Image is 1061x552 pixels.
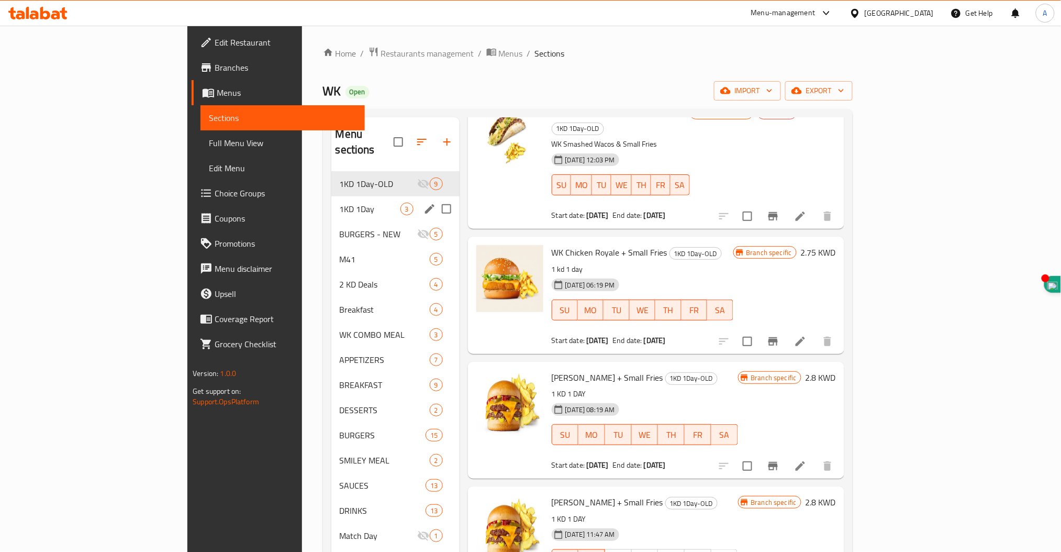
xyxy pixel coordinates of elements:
span: 5 [430,229,442,239]
span: Branches [215,61,356,74]
p: 1 kd 1 day [552,263,733,276]
span: BURGERS - NEW [340,228,417,240]
a: Promotions [192,231,365,256]
div: BURGERS - NEW5 [331,222,460,247]
span: DESSERTS [340,404,430,416]
span: 5 [430,255,442,264]
button: SU [552,300,578,321]
button: MO [578,300,604,321]
div: items [430,379,443,391]
span: TH [662,427,680,443]
span: 2 KD Deals [340,278,430,291]
span: MO [583,427,601,443]
a: Menu disclaimer [192,256,365,281]
div: 1KD 1Day-OLD [552,123,604,135]
span: SU [556,178,567,193]
div: Menu-management [751,7,816,19]
span: 13 [426,506,442,516]
div: items [400,203,414,215]
span: 1.0.0 [220,367,237,380]
div: WK COMBO MEAL [340,328,430,341]
span: WK Chicken Royale + Small Fries [552,245,667,260]
span: Upsell [215,288,356,300]
div: SAUCES13 [331,473,460,498]
div: items [430,529,443,542]
span: FR [689,427,707,443]
button: TH [655,300,681,321]
a: Edit Restaurant [192,30,365,55]
div: items [430,278,443,291]
div: items [430,454,443,467]
span: Full Menu View [209,137,356,149]
span: Edit Menu [209,162,356,174]
button: MO [578,424,605,445]
span: [DATE] 11:47 AM [561,529,619,539]
button: SU [552,424,579,445]
span: Sort sections [409,129,434,154]
span: 1KD 1Day [340,203,400,215]
span: WE [636,427,654,443]
div: DRINKS [340,504,426,517]
span: FR [655,178,666,193]
div: 1KD 1Day-OLD [340,178,417,190]
span: BREAKFAST [340,379,430,391]
a: Grocery Checklist [192,332,365,357]
h6: 1.85 KWD [801,106,836,120]
button: delete [815,329,840,354]
span: 1KD 1Day-OLD [666,498,717,510]
span: Branch specific [747,498,801,507]
span: Restaurants management [381,47,474,60]
button: TU [605,424,632,445]
span: TU [608,303,625,318]
span: 4 [430,280,442,290]
span: 9 [430,380,442,390]
div: items [430,404,443,416]
div: BURGERS [340,429,426,441]
span: 1 [430,531,442,541]
span: [DATE] 12:03 PM [561,155,619,165]
div: items [430,228,443,240]
span: WE [634,303,651,318]
a: Menus [192,80,365,105]
span: [DATE] 06:19 PM [561,280,619,290]
span: 15 [426,430,442,440]
div: items [426,479,442,492]
button: TH [632,174,651,195]
div: APPETIZERS [340,354,430,366]
a: Support.OpsPlatform [193,395,259,409]
button: FR [682,300,707,321]
button: delete [815,454,840,479]
a: Sections [200,105,365,130]
span: Start date: [552,458,585,472]
li: / [527,47,531,60]
span: Select all sections [387,131,409,153]
span: 4 [430,305,442,315]
button: export [785,81,853,101]
span: 3 [401,204,413,214]
button: Branch-specific-item [761,454,786,479]
b: [DATE] [586,208,608,222]
a: Restaurants management [368,47,474,60]
span: [PERSON_NAME] + Small Fries [552,370,663,385]
span: 9 [430,179,442,189]
div: SAUCES [340,479,426,492]
div: BREAKFAST9 [331,372,460,398]
button: FR [651,174,671,195]
span: TH [636,178,647,193]
a: Choice Groups [192,181,365,206]
button: SU [552,174,572,195]
img: WK Chicken Royale + Small Fries [476,245,543,312]
span: Get support on: [193,384,241,398]
button: WE [611,174,632,195]
h6: 2.75 KWD [801,245,836,260]
div: APPETIZERS7 [331,347,460,372]
span: [DATE] 08:19 AM [561,405,619,415]
a: Edit menu item [794,335,807,348]
button: WE [630,300,655,321]
b: [DATE] [586,458,608,472]
li: / [478,47,482,60]
span: FR [686,303,703,318]
div: items [426,504,442,517]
